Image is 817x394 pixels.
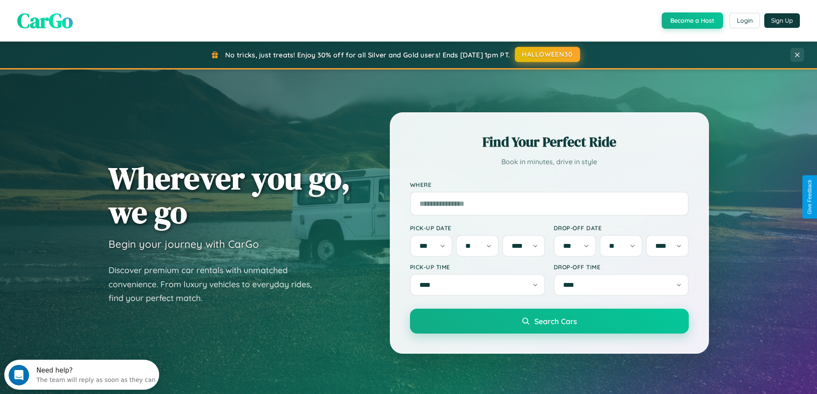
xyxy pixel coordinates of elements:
[662,12,723,29] button: Become a Host
[410,263,545,271] label: Pick-up Time
[554,263,689,271] label: Drop-off Time
[764,13,800,28] button: Sign Up
[225,51,510,59] span: No tricks, just treats! Enjoy 30% off for all Silver and Gold users! Ends [DATE] 1pm PT.
[109,161,350,229] h1: Wherever you go, we go
[410,181,689,188] label: Where
[109,263,323,305] p: Discover premium car rentals with unmatched convenience. From luxury vehicles to everyday rides, ...
[410,224,545,232] label: Pick-up Date
[4,360,159,390] iframe: Intercom live chat discovery launcher
[515,47,580,62] button: HALLOWEEN30
[410,309,689,334] button: Search Cars
[554,224,689,232] label: Drop-off Date
[534,316,577,326] span: Search Cars
[410,132,689,151] h2: Find Your Perfect Ride
[410,156,689,168] p: Book in minutes, drive in style
[807,180,813,214] div: Give Feedback
[9,365,29,385] iframe: Intercom live chat
[17,6,73,35] span: CarGo
[730,13,760,28] button: Login
[109,238,259,250] h3: Begin your journey with CarGo
[32,14,151,23] div: The team will reply as soon as they can
[3,3,160,27] div: Open Intercom Messenger
[32,7,151,14] div: Need help?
